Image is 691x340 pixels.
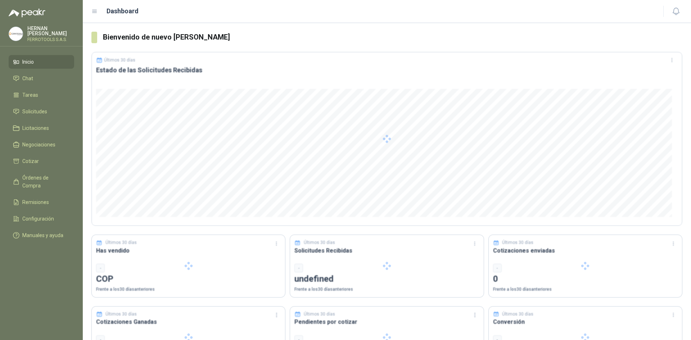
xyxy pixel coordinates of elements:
span: Manuales y ayuda [22,231,63,239]
h3: Bienvenido de nuevo [PERSON_NAME] [103,32,682,43]
span: Negociaciones [22,141,55,149]
img: Logo peakr [9,9,45,17]
a: Tareas [9,88,74,102]
a: Cotizar [9,154,74,168]
span: Licitaciones [22,124,49,132]
p: FERROTOOLS S.A.S. [27,37,74,42]
span: Órdenes de Compra [22,174,67,190]
a: Órdenes de Compra [9,171,74,192]
img: Company Logo [9,27,23,41]
span: Remisiones [22,198,49,206]
span: Chat [22,74,33,82]
p: HERNAN [PERSON_NAME] [27,26,74,36]
span: Cotizar [22,157,39,165]
a: Configuración [9,212,74,226]
a: Negociaciones [9,138,74,151]
span: Solicitudes [22,108,47,115]
a: Manuales y ayuda [9,228,74,242]
h1: Dashboard [107,6,139,16]
a: Solicitudes [9,105,74,118]
a: Chat [9,72,74,85]
span: Tareas [22,91,38,99]
a: Remisiones [9,195,74,209]
span: Configuración [22,215,54,223]
a: Licitaciones [9,121,74,135]
span: Inicio [22,58,34,66]
a: Inicio [9,55,74,69]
